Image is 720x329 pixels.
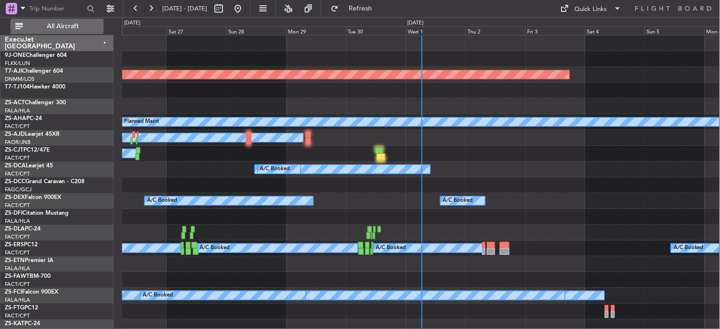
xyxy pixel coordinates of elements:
div: Thu 2 [466,26,525,35]
a: T7-TJ104Hawker 4000 [5,84,65,90]
div: Sun 5 [645,26,705,35]
a: T7-AJIChallenger 604 [5,68,63,74]
a: DNMM/LOS [5,76,34,83]
a: FAGC/GCJ [5,186,32,193]
a: ZS-DLAPC-24 [5,226,41,232]
a: FALA/HLA [5,218,30,225]
span: T7-AJI [5,68,22,74]
a: ZS-DFICitation Mustang [5,210,69,216]
a: ZS-KATPC-24 [5,321,40,327]
a: ZS-DEXFalcon 900EX [5,195,61,200]
span: ZS-KAT [5,321,24,327]
span: ZS-AHA [5,116,26,121]
a: ZS-DCALearjet 45 [5,163,53,169]
a: ZS-DCCGrand Caravan - C208 [5,179,85,185]
span: ZS-DCA [5,163,26,169]
a: ZS-FTGPC12 [5,305,38,311]
span: All Aircraft [25,23,101,30]
div: Quick Links [575,5,607,14]
span: ZS-DEX [5,195,25,200]
div: Sat 4 [585,26,645,35]
button: Quick Links [556,1,626,16]
div: Wed 1 [406,26,466,35]
a: FLKK/LUN [5,60,30,67]
a: FACT/CPT [5,312,30,319]
div: A/C Booked [260,162,290,176]
a: FALA/HLA [5,296,30,304]
span: T7-TJ104 [5,84,30,90]
span: Refresh [340,5,381,12]
a: FACT/CPT [5,233,30,241]
span: ZS-FTG [5,305,24,311]
input: Trip Number [29,1,84,16]
span: ZS-DFI [5,210,22,216]
div: A/C Booked [674,241,704,255]
div: Mon 29 [286,26,346,35]
a: 9J-ONEChallenger 604 [5,53,67,58]
span: 9J-ONE [5,53,26,58]
button: All Aircraft [11,19,104,34]
div: Planned Maint [124,115,159,129]
a: ZS-ERSPC12 [5,242,38,248]
span: ZS-ERS [5,242,24,248]
span: ZS-FCI [5,289,22,295]
a: FALA/HLA [5,265,30,272]
a: ZS-ETNPremier IA [5,258,53,263]
div: Fri 3 [526,26,585,35]
a: ZS-FAWTBM-700 [5,274,51,279]
span: ZS-FAW [5,274,26,279]
div: A/C Booked [376,241,406,255]
a: ZS-AJDLearjet 45XR [5,132,60,137]
span: ZS-DLA [5,226,25,232]
span: ZS-AJD [5,132,25,137]
div: [DATE] [407,19,424,27]
a: ZS-AHAPC-24 [5,116,42,121]
span: ZS-ETN [5,258,25,263]
a: ZS-FCIFalcon 900EX [5,289,58,295]
a: ZS-ACTChallenger 300 [5,100,66,106]
span: ZS-ACT [5,100,25,106]
span: [DATE] - [DATE] [162,4,207,13]
div: Sun 28 [226,26,286,35]
span: ZS-CJT [5,147,23,153]
div: A/C Booked [143,288,173,303]
a: FACT/CPT [5,202,30,209]
a: ZS-CJTPC12/47E [5,147,50,153]
a: FAOR/JNB [5,139,31,146]
div: A/C Booked [147,194,177,208]
div: [DATE] [124,19,140,27]
div: Tue 30 [346,26,406,35]
a: FACT/CPT [5,170,30,177]
a: FACT/CPT [5,249,30,256]
div: A/C Booked [443,194,473,208]
a: FACT/CPT [5,123,30,130]
a: FACT/CPT [5,154,30,162]
span: ZS-DCC [5,179,25,185]
div: A/C Booked [200,241,230,255]
button: Refresh [326,1,383,16]
div: Fri 26 [107,26,167,35]
a: FALA/HLA [5,107,30,114]
a: FACT/CPT [5,281,30,288]
div: Sat 27 [167,26,226,35]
